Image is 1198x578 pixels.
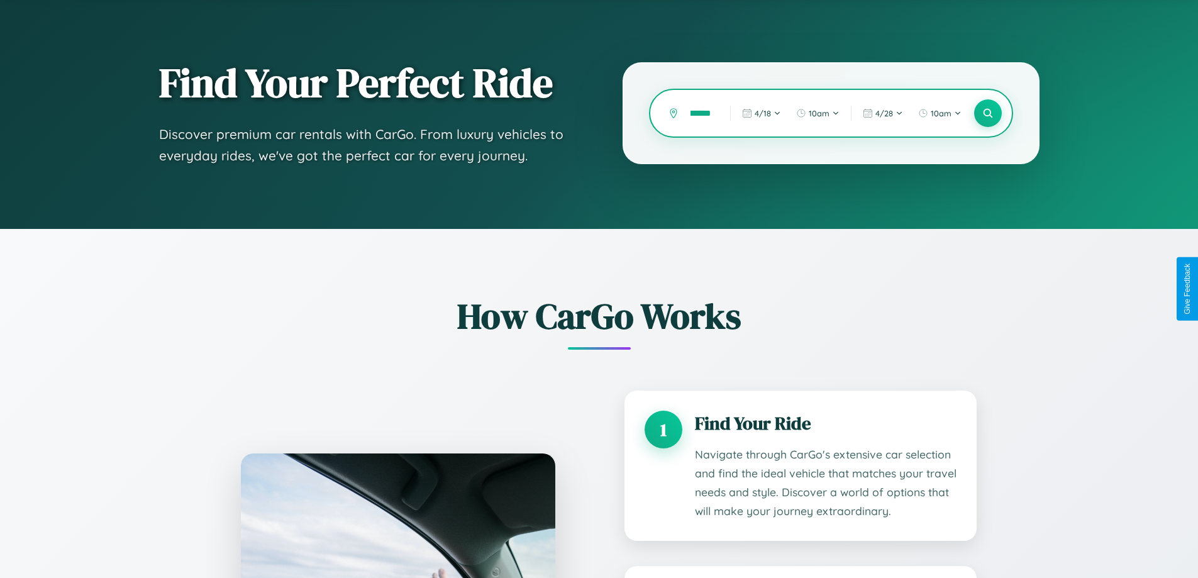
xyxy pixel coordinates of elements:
[695,445,957,521] p: Navigate through CarGo's extensive car selection and find the ideal vehicle that matches your tra...
[912,103,968,123] button: 10am
[159,61,573,105] h1: Find Your Perfect Ride
[931,108,951,118] span: 10am
[695,411,957,436] h3: Find Your Ride
[222,292,977,340] h2: How CarGo Works
[645,411,682,448] div: 1
[1183,264,1192,314] div: Give Feedback
[857,103,909,123] button: 4/28
[875,108,893,118] span: 4 / 28
[809,108,829,118] span: 10am
[790,103,846,123] button: 10am
[159,124,573,166] p: Discover premium car rentals with CarGo. From luxury vehicles to everyday rides, we've got the pe...
[736,103,787,123] button: 4/18
[755,108,771,118] span: 4 / 18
